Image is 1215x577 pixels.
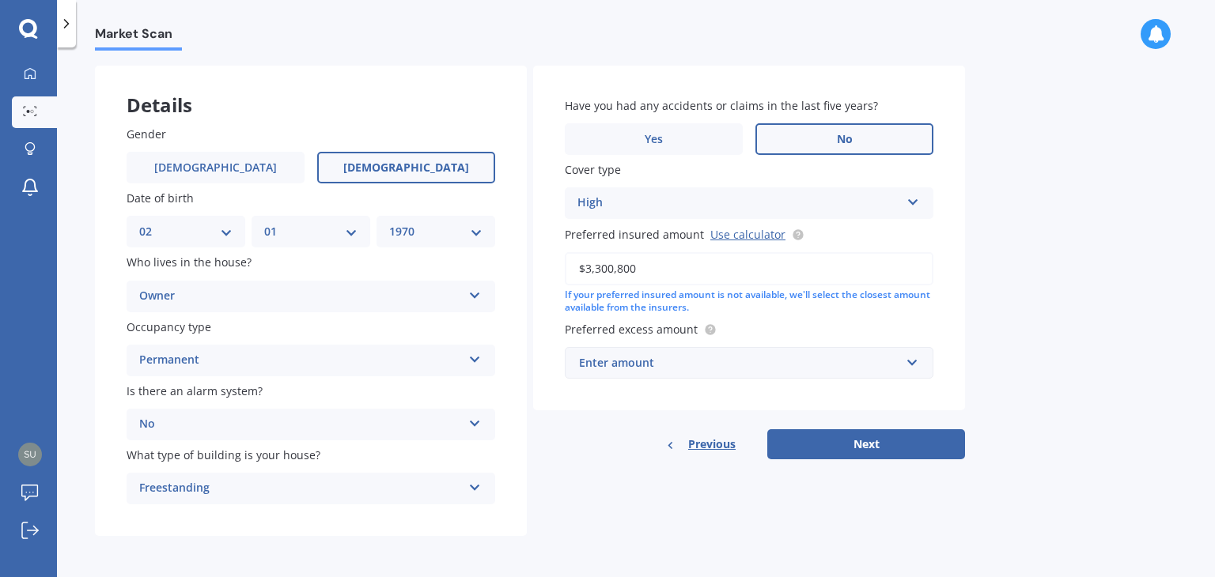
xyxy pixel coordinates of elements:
[139,287,462,306] div: Owner
[127,255,252,270] span: Who lives in the house?
[127,447,320,462] span: What type of building is your house?
[154,161,277,175] span: [DEMOGRAPHIC_DATA]
[565,322,698,337] span: Preferred excess amount
[139,351,462,370] div: Permanent
[139,415,462,434] div: No
[577,194,900,213] div: High
[18,443,42,466] img: 1ec9308810b59d87d08281d4f82309f3
[127,126,166,141] span: Gender
[127,190,194,206] span: Date of birth
[565,98,878,113] span: Have you had any accidents or claims in the last five years?
[767,429,965,459] button: Next
[565,288,933,315] div: If your preferred insured amount is not available, we'll select the closest amount available from...
[343,161,469,175] span: [DEMOGRAPHIC_DATA]
[565,162,621,177] span: Cover type
[688,432,736,456] span: Previous
[565,227,704,242] span: Preferred insured amount
[565,252,933,285] input: Enter amount
[95,26,182,47] span: Market Scan
[710,227,785,242] a: Use calculator
[139,479,462,498] div: Freestanding
[837,133,853,146] span: No
[579,354,900,371] div: Enter amount
[127,319,211,334] span: Occupancy type
[95,66,527,113] div: Details
[645,133,663,146] span: Yes
[127,383,263,398] span: Is there an alarm system?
